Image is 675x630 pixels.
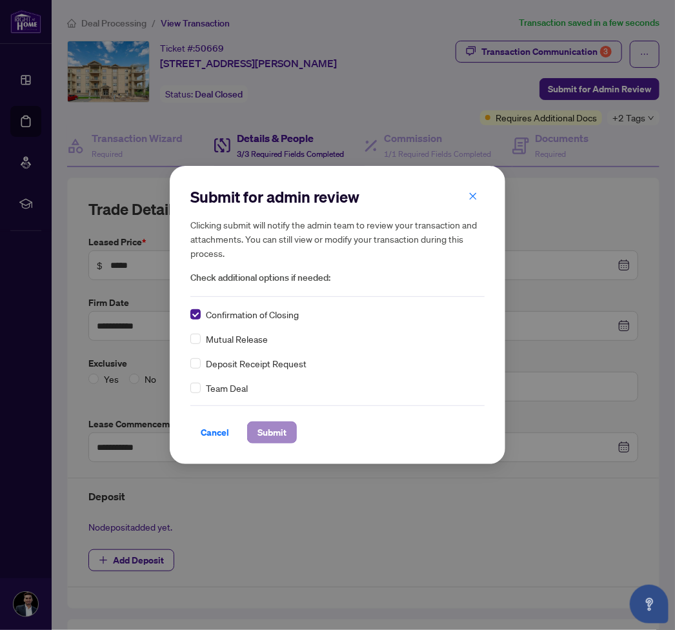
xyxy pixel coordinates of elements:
h2: Submit for admin review [190,187,485,207]
button: Open asap [630,585,669,624]
span: Mutual Release [206,332,268,346]
span: Deposit Receipt Request [206,356,307,371]
span: Confirmation of Closing [206,307,299,321]
button: Cancel [190,422,239,443]
span: Check additional options if needed: [190,270,485,285]
h5: Clicking submit will notify the admin team to review your transaction and attachments. You can st... [190,218,485,260]
span: Cancel [201,422,229,443]
span: Submit [257,422,287,443]
span: Team Deal [206,381,248,395]
button: Submit [247,422,297,443]
span: close [468,192,478,201]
